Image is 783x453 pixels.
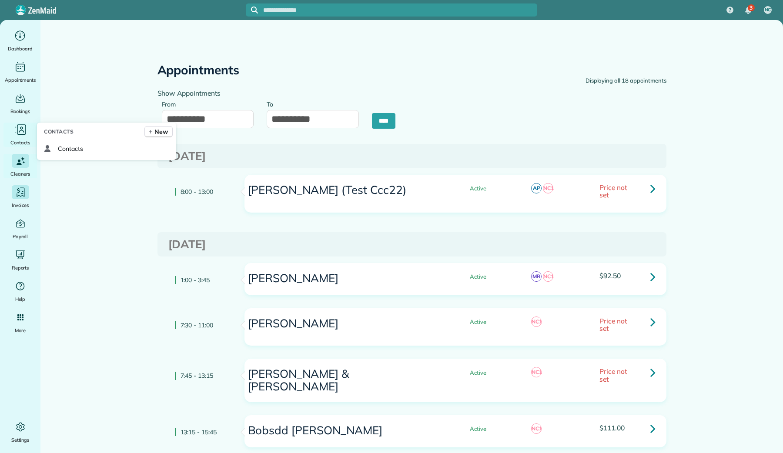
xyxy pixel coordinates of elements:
h3: [PERSON_NAME] (Test Ccc22) [247,184,439,197]
h4: Show Appointments [157,90,405,97]
span: Contacts [10,138,30,147]
h3: [PERSON_NAME] & [PERSON_NAME] [247,368,439,393]
span: $111.00 [599,424,625,432]
span: Appointments [5,76,36,84]
span: Reports [12,263,29,272]
span: NC1 [543,271,553,282]
span: Cleaners [10,170,30,178]
span: NC1 [531,423,542,434]
span: Active [463,426,486,432]
a: Contacts [3,123,37,147]
span: MR [531,271,542,282]
div: 3 unread notifications [739,1,757,20]
span: NC1 [543,183,553,193]
span: Help [15,295,26,303]
span: Active [463,186,486,191]
a: Invoices [3,185,37,210]
a: Help [3,279,37,303]
span: Dashboard [8,44,33,53]
h4: 7:45 - 13:15 [175,372,231,380]
label: To [267,96,278,112]
span: Active [463,319,486,325]
span: More [15,326,26,335]
span: New [154,127,168,136]
h3: [PERSON_NAME] [247,317,439,330]
span: Invoices [12,201,29,210]
h3: [DATE] [168,238,656,251]
span: Price not set [599,183,627,199]
span: Contacts [44,127,74,136]
span: Settings [11,436,30,444]
h2: Appointments [157,63,240,77]
a: Dashboard [3,29,37,53]
a: New [144,126,173,137]
span: Payroll [13,232,28,241]
label: From [162,96,181,112]
span: 3 [750,4,753,11]
span: NC1 [531,367,542,377]
button: Focus search [246,7,258,13]
h4: 7:30 - 11:00 [175,321,231,329]
h3: [DATE] [168,150,656,163]
svg: Focus search [251,7,258,13]
a: Reports [3,248,37,272]
span: NC1 [531,316,542,327]
a: Bookings [3,91,37,116]
h4: 13:15 - 15:45 [175,428,231,436]
span: Price not set [599,316,627,333]
span: Contacts [58,144,83,153]
a: Appointments [3,60,37,84]
a: Contacts [40,141,173,157]
span: $92.50 [599,272,621,280]
span: NC [765,7,771,13]
span: Price not set [599,367,627,383]
h4: 1:00 - 3:45 [175,276,231,284]
span: AP [531,183,542,193]
a: Cleaners [3,154,37,178]
div: Displaying all 18 appointments [586,77,666,85]
h3: [PERSON_NAME] [247,272,439,285]
h3: Bobsdd [PERSON_NAME] [247,424,439,437]
a: Settings [3,420,37,444]
h4: 8:00 - 13:00 [175,188,231,196]
a: Payroll [3,217,37,241]
span: Active [463,370,486,376]
span: Bookings [10,107,30,116]
span: Active [463,274,486,280]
